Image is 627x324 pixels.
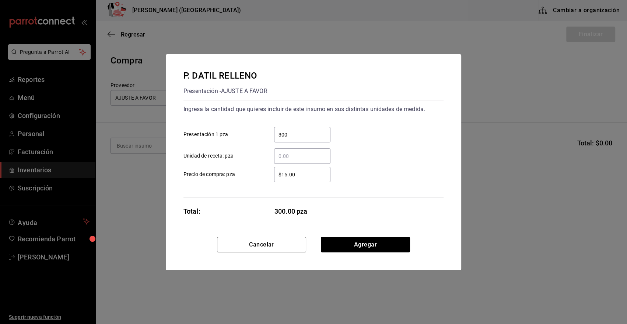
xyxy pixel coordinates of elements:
div: Total: [183,206,200,216]
input: Precio de compra: pza [274,170,330,179]
button: Agregar [321,237,410,252]
div: Ingresa la cantidad que quieres incluir de este insumo en sus distintas unidades de medida. [183,103,444,115]
input: Presentación 1 pza [274,130,330,139]
span: Unidad de receta: pza [183,152,234,160]
div: Presentación - AJUSTE A FAVOR [183,85,267,97]
span: 300.00 pza [274,206,331,216]
input: Unidad de receta: pza [274,152,330,161]
button: Cancelar [217,237,306,252]
span: Precio de compra: pza [183,170,235,178]
span: Presentación 1 pza [183,131,228,138]
div: P. DATIL RELLENO [183,69,267,82]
